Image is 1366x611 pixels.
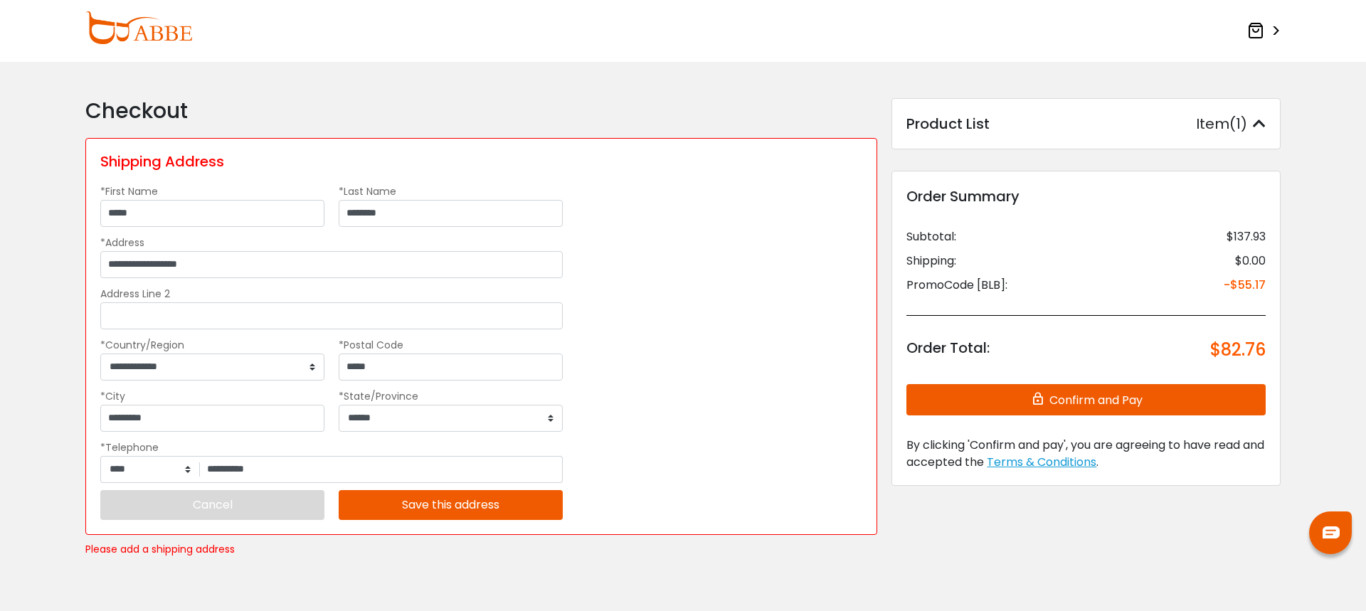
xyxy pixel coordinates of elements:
label: *Telephone [100,440,159,455]
div: $0.00 [1235,253,1266,270]
label: *Postal Code [339,338,403,352]
img: abbeglasses.com [85,11,192,44]
img: chat [1323,526,1340,538]
button: Save this address [339,490,563,520]
div: -$55.17 [1224,277,1266,294]
span: Terms & Conditions [987,454,1096,470]
div: $82.76 [1210,337,1266,363]
div: Product List [906,113,990,134]
a: > [1247,18,1281,44]
span: > [1267,18,1281,44]
div: . [906,437,1266,471]
div: $137.93 [1227,228,1266,245]
label: *State/Province [339,389,418,403]
label: *Address [100,235,144,250]
div: Subtotal: [906,228,956,245]
div: Please add a shipping address [85,542,877,557]
label: *First Name [100,184,158,198]
h2: Checkout [85,98,877,124]
button: Confirm and Pay [906,384,1266,415]
label: Address Line 2 [100,287,170,301]
span: By clicking 'Confirm and pay', you are agreeing to have read and accepted the [906,437,1264,470]
div: Item(1) [1196,113,1266,134]
label: *City [100,389,125,403]
h3: Shipping Address [100,153,224,170]
label: *Last Name [339,184,396,198]
div: Shipping: [906,253,956,270]
button: Cancel [100,490,324,520]
div: Order Summary [906,186,1266,207]
label: *Country/Region [100,338,184,352]
div: Order Total: [906,337,990,363]
div: PromoCode [BLB]: [906,277,1007,294]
